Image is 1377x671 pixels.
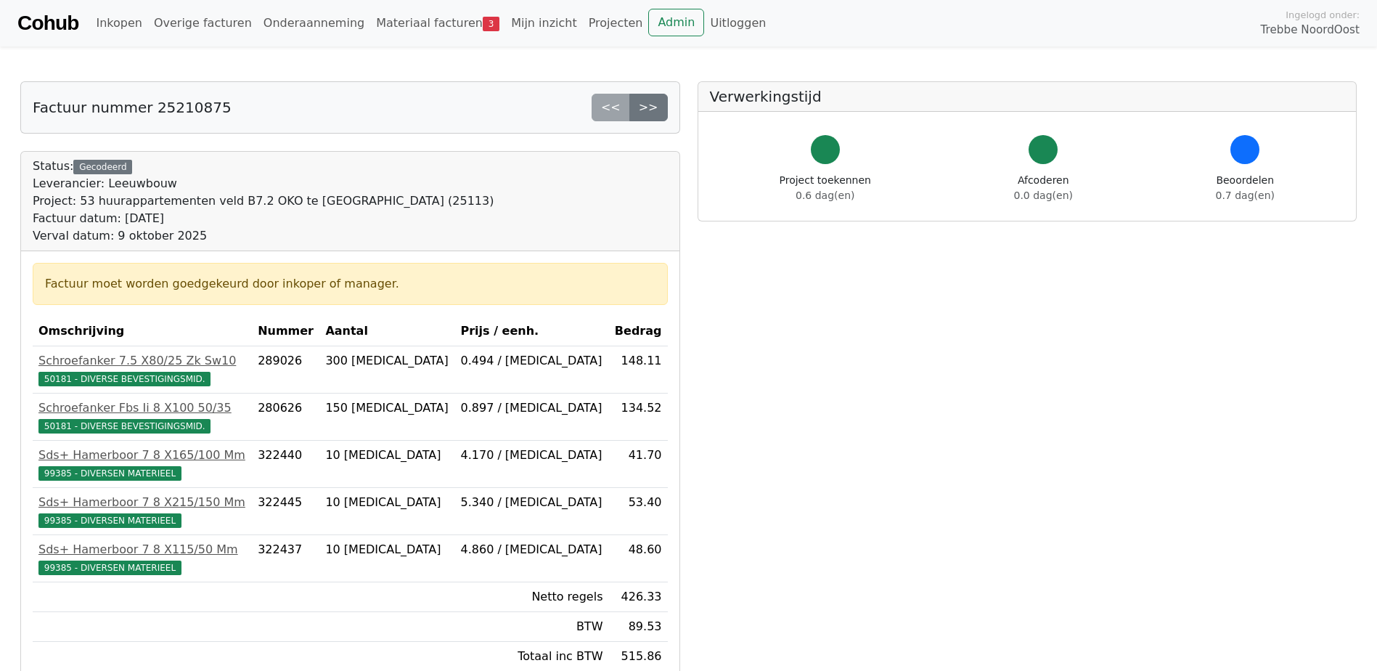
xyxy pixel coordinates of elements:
[325,447,449,464] div: 10 [MEDICAL_DATA]
[796,190,854,201] span: 0.6 dag(en)
[1216,190,1275,201] span: 0.7 dag(en)
[461,541,603,558] div: 4.860 / [MEDICAL_DATA]
[252,488,319,535] td: 322445
[38,561,181,575] span: 99385 - DIVERSEN MATERIEEL
[608,535,667,582] td: 48.60
[583,9,649,38] a: Projecten
[38,466,181,481] span: 99385 - DIVERSEN MATERIEEL
[1014,190,1073,201] span: 0.0 dag(en)
[455,612,609,642] td: BTW
[38,352,246,387] a: Schroefanker 7.5 X80/25 Zk Sw1050181 - DIVERSE BEVESTIGINGSMID.
[38,447,246,481] a: Sds+ Hamerboor 7 8 X165/100 Mm99385 - DIVERSEN MATERIEEL
[1014,173,1073,203] div: Afcoderen
[505,9,583,38] a: Mijn inzicht
[608,612,667,642] td: 89.53
[90,9,147,38] a: Inkopen
[483,17,499,31] span: 3
[252,346,319,394] td: 289026
[704,9,772,38] a: Uitloggen
[325,541,449,558] div: 10 [MEDICAL_DATA]
[33,99,232,116] h5: Factuur nummer 25210875
[608,488,667,535] td: 53.40
[45,275,655,293] div: Factuur moet worden goedgekeurd door inkoper of manager.
[38,541,246,576] a: Sds+ Hamerboor 7 8 X115/50 Mm99385 - DIVERSEN MATERIEEL
[38,399,246,434] a: Schroefanker Fbs Ii 8 X100 50/3550181 - DIVERSE BEVESTIGINGSMID.
[38,372,211,386] span: 50181 - DIVERSE BEVESTIGINGSMID.
[33,227,494,245] div: Verval datum: 9 oktober 2025
[325,494,449,511] div: 10 [MEDICAL_DATA]
[370,9,505,38] a: Materiaal facturen3
[38,447,246,464] div: Sds+ Hamerboor 7 8 X165/100 Mm
[252,441,319,488] td: 322440
[33,210,494,227] div: Factuur datum: [DATE]
[455,582,609,612] td: Netto regels
[608,317,667,346] th: Bedrag
[608,582,667,612] td: 426.33
[1261,22,1360,38] span: Trebbe NoordOost
[461,447,603,464] div: 4.170 / [MEDICAL_DATA]
[38,513,181,528] span: 99385 - DIVERSEN MATERIEEL
[33,158,494,245] div: Status:
[73,160,132,174] div: Gecodeerd
[608,394,667,441] td: 134.52
[38,541,246,558] div: Sds+ Hamerboor 7 8 X115/50 Mm
[258,9,370,38] a: Onderaanneming
[780,173,871,203] div: Project toekennen
[148,9,258,38] a: Overige facturen
[1216,173,1275,203] div: Beoordelen
[325,399,449,417] div: 150 [MEDICAL_DATA]
[1286,8,1360,22] span: Ingelogd onder:
[38,399,246,417] div: Schroefanker Fbs Ii 8 X100 50/35
[38,494,246,529] a: Sds+ Hamerboor 7 8 X215/150 Mm99385 - DIVERSEN MATERIEEL
[252,535,319,582] td: 322437
[461,352,603,370] div: 0.494 / [MEDICAL_DATA]
[252,394,319,441] td: 280626
[710,88,1345,105] h5: Verwerkingstijd
[38,419,211,434] span: 50181 - DIVERSE BEVESTIGINGSMID.
[33,192,494,210] div: Project: 53 huurappartementen veld B7.2 OKO te [GEOGRAPHIC_DATA] (25113)
[33,317,252,346] th: Omschrijving
[17,6,78,41] a: Cohub
[38,494,246,511] div: Sds+ Hamerboor 7 8 X215/150 Mm
[33,175,494,192] div: Leverancier: Leeuwbouw
[608,441,667,488] td: 41.70
[455,317,609,346] th: Prijs / eenh.
[252,317,319,346] th: Nummer
[325,352,449,370] div: 300 [MEDICAL_DATA]
[461,494,603,511] div: 5.340 / [MEDICAL_DATA]
[608,346,667,394] td: 148.11
[319,317,454,346] th: Aantal
[629,94,668,121] a: >>
[648,9,704,36] a: Admin
[38,352,246,370] div: Schroefanker 7.5 X80/25 Zk Sw10
[461,399,603,417] div: 0.897 / [MEDICAL_DATA]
